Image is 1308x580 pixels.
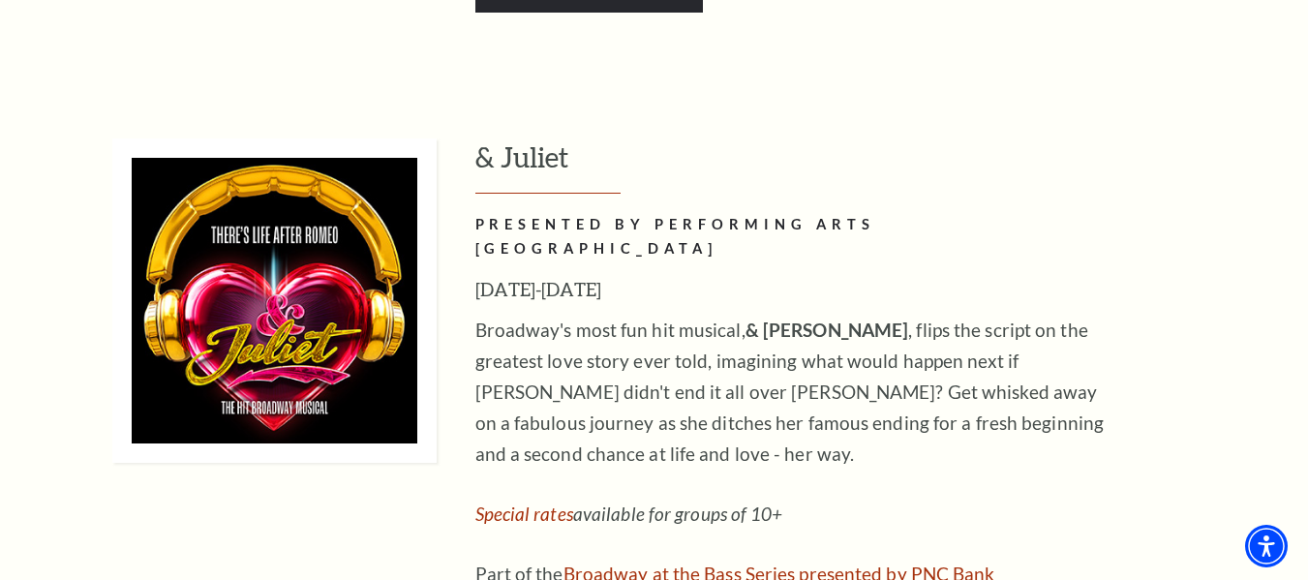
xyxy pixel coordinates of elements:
p: Broadway's most fun hit musical, , flips the script on the greatest love story ever told, imagini... [475,315,1105,470]
h3: & Juliet [475,138,1255,194]
em: available for groups of 10+ [475,503,783,525]
img: & Juliet [112,138,437,463]
h3: [DATE]-[DATE] [475,274,1105,305]
a: Special rates [475,503,573,525]
strong: & [PERSON_NAME] [745,319,909,341]
h2: PRESENTED BY PERFORMING ARTS [GEOGRAPHIC_DATA] [475,213,1105,261]
div: Accessibility Menu [1245,525,1288,567]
